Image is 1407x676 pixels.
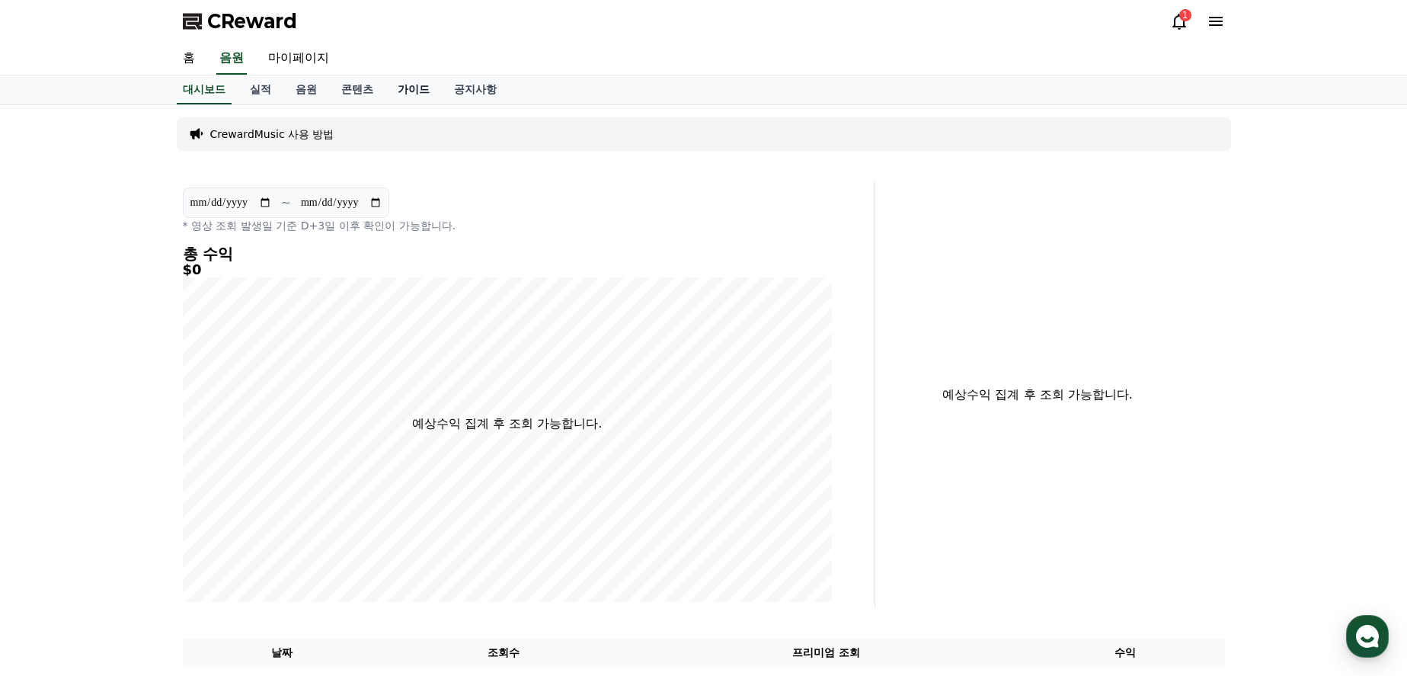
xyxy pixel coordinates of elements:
a: 실적 [238,75,283,104]
p: 예상수익 집계 후 조회 가능합니다. [412,415,602,433]
h4: 총 수익 [183,245,832,262]
h5: $0 [183,262,832,277]
a: 콘텐츠 [329,75,385,104]
p: * 영상 조회 발생일 기준 D+3일 이후 확인이 가능합니다. [183,218,832,233]
a: 공지사항 [442,75,509,104]
p: ~ [281,194,291,212]
th: 프리미엄 조회 [626,639,1026,667]
th: 조회수 [381,639,625,667]
a: 마이페이지 [256,43,341,75]
a: 대시보드 [177,75,232,104]
th: 날짜 [183,639,382,667]
a: 가이드 [385,75,442,104]
a: 설정 [197,483,293,521]
a: 1 [1170,12,1188,30]
a: 음원 [283,75,329,104]
span: CReward [207,9,297,34]
a: 홈 [171,43,207,75]
a: 음원 [216,43,247,75]
p: 예상수익 집계 후 조회 가능합니다. [887,386,1188,404]
div: 1 [1179,9,1191,21]
th: 수익 [1026,639,1225,667]
span: 설정 [235,506,254,518]
a: 홈 [5,483,101,521]
a: CReward [183,9,297,34]
a: CrewardMusic 사용 방법 [210,127,334,142]
span: 홈 [48,506,57,518]
span: 대화 [139,507,158,519]
a: 대화 [101,483,197,521]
